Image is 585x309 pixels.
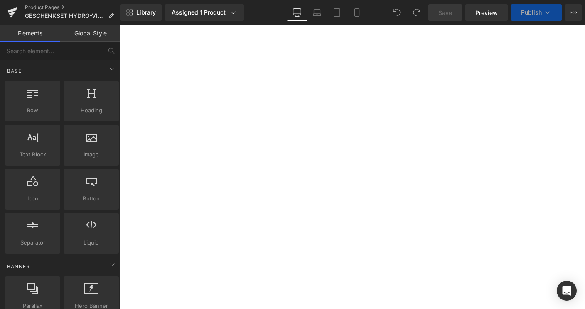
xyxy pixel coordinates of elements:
a: Preview [465,4,508,21]
a: Laptop [307,4,327,21]
span: Liquid [66,238,116,247]
div: Open Intercom Messenger [557,281,577,301]
a: Tablet [327,4,347,21]
button: Publish [511,4,562,21]
span: Icon [7,194,58,203]
button: Undo [388,4,405,21]
button: More [565,4,582,21]
span: Row [7,106,58,115]
a: Global Style [60,25,120,42]
span: Button [66,194,116,203]
span: Library [136,9,156,16]
a: New Library [120,4,162,21]
a: Product Pages [25,4,120,11]
a: Mobile [347,4,367,21]
button: Redo [408,4,425,21]
span: Image [66,150,116,159]
span: Base [6,67,22,75]
span: Banner [6,262,31,270]
span: Publish [521,9,542,16]
span: Text Block [7,150,58,159]
span: Preview [475,8,498,17]
span: Heading [66,106,116,115]
div: Assigned 1 Product [172,8,237,17]
span: Save [438,8,452,17]
span: GESCHENKSET HYDRO-VITAL FÜR IHN [25,12,105,19]
a: Desktop [287,4,307,21]
span: Separator [7,238,58,247]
